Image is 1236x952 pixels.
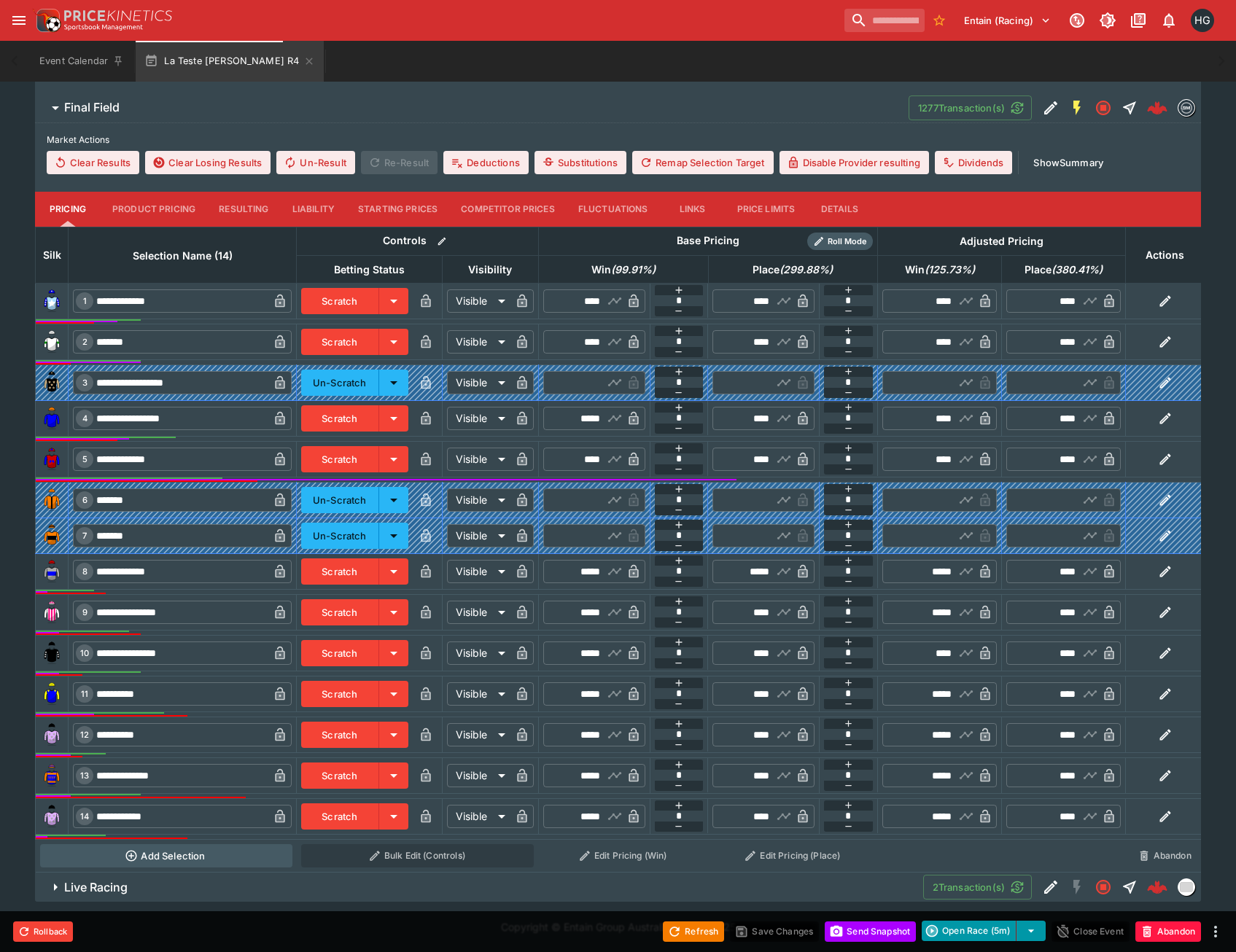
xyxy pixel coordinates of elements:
div: Base Pricing [671,232,745,250]
th: Silk [36,227,69,283]
button: Rollback [13,921,73,942]
img: runner 12 [40,723,63,746]
button: Edit Detail [1038,95,1064,121]
img: logo-cerberus--red.svg [1147,98,1167,118]
span: Place(299.88%) [736,261,849,278]
button: Refresh [663,921,724,942]
button: Scratch [301,446,379,472]
div: Show/hide Price Roll mode configuration. [807,233,873,250]
div: Visible [447,330,510,354]
img: runner 13 [40,764,63,787]
button: Starting Prices [346,192,449,227]
button: SGM Disabled [1064,874,1090,900]
button: Pricing [35,192,101,227]
div: Visible [447,641,510,665]
h6: Final Field [64,100,120,115]
img: runner 7 [40,524,63,547]
img: runner 4 [40,407,63,430]
svg: Closed [1095,99,1112,117]
img: runner 9 [40,601,63,624]
span: 10 [77,648,92,658]
button: Connected to PK [1064,7,1090,34]
button: Send Snapshot [825,921,916,942]
button: Scratch [301,762,379,789]
button: Bulk edit [432,232,451,251]
div: liveracing [1178,878,1195,896]
img: runner 2 [40,330,63,354]
button: Straight [1116,95,1143,121]
div: Visible [447,524,510,547]
img: runner 8 [40,560,63,583]
button: open drawer [6,7,32,34]
span: 13 [77,770,92,781]
th: Actions [1126,227,1205,283]
div: Visible [447,371,510,394]
span: 1 [80,296,90,306]
div: betmakers [1178,99,1195,117]
button: Scratch [301,803,379,830]
button: Un-Scratch [301,487,379,513]
button: Bulk Edit (Controls) [301,844,535,867]
span: 7 [79,531,90,541]
button: Scratch [301,640,379,666]
button: Un-Scratch [301,370,379,396]
button: 1277Transaction(s) [909,95,1032,120]
button: Documentation [1125,7,1151,34]
button: more [1207,923,1224,940]
span: 2 [79,337,90,347]
div: Hamish Gooch [1191,9,1214,32]
span: 5 [79,454,90,464]
button: Scratch [301,681,379,707]
button: Dividends [935,151,1012,174]
label: Market Actions [47,129,1189,151]
button: Deductions [443,151,529,174]
button: Scratch [301,405,379,432]
button: Final Field [35,93,909,122]
div: Visible [447,601,510,624]
div: c1ddabba-bbf1-4f57-8e20-a49a8a7284c2 [1147,877,1167,897]
img: runner 5 [40,448,63,471]
button: Details [806,192,872,227]
div: Visible [447,407,510,430]
div: Visible [447,560,510,583]
div: split button [922,921,1046,941]
span: 9 [79,607,90,617]
button: Edit Pricing (Place) [712,844,874,867]
button: Open Race (5m) [922,921,1017,941]
em: ( 99.91 %) [611,261,656,278]
img: runner 3 [40,371,63,394]
div: Visible [447,289,510,313]
span: Re-Result [361,151,438,174]
span: 3 [79,378,90,388]
img: runner 6 [40,488,63,512]
img: betmakers [1178,100,1194,116]
img: liveracing [1178,879,1194,895]
button: select merge strategy [1017,921,1046,941]
img: runner 1 [40,289,63,313]
div: Visible [447,488,510,512]
button: Un-Result [276,151,354,174]
span: 6 [79,495,90,505]
em: ( 125.73 %) [925,261,975,278]
button: Scratch [301,722,379,748]
button: Scratch [301,288,379,314]
a: 5a784276-9f6e-4957-8677-43131fd5b3c3 [1143,93,1172,122]
button: Price Limits [726,192,807,227]
button: Product Pricing [101,192,207,227]
div: Visible [447,448,510,471]
button: Fluctuations [567,192,660,227]
button: Edit Pricing (Win) [543,844,704,867]
span: 8 [79,566,90,577]
th: Controls [297,227,539,255]
div: Visible [447,682,510,706]
button: Straight [1116,874,1143,900]
em: ( 380.41 %) [1052,261,1103,278]
span: 14 [77,811,92,822]
th: Adjusted Pricing [878,227,1126,255]
button: Scratch [301,599,379,625]
img: runner 11 [40,682,63,706]
button: Edit Detail [1038,874,1064,900]
button: Event Calendar [31,41,133,82]
img: logo-cerberus--red.svg [1147,877,1167,897]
